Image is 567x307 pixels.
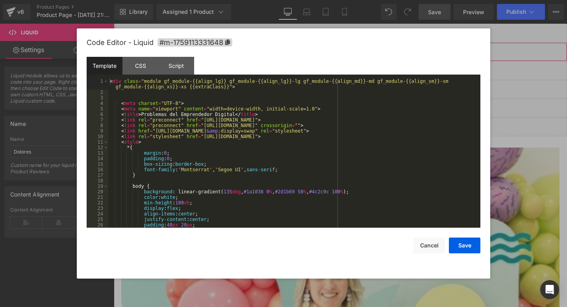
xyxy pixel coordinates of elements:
[87,222,108,228] div: 26
[87,106,108,112] div: 5
[87,195,108,200] div: 21
[87,211,108,217] div: 24
[87,112,108,117] div: 6
[158,57,194,75] div: Script
[540,280,559,299] div: Open Intercom Messenger
[87,150,108,156] div: 13
[87,95,108,101] div: 3
[87,117,108,123] div: 7
[413,238,445,253] button: Cancel
[87,189,108,195] div: 20
[87,101,108,106] div: 4
[87,134,108,139] div: 10
[87,178,108,183] div: 18
[223,20,245,32] span: Liquid
[87,161,108,167] div: 15
[87,172,108,178] div: 17
[87,167,108,172] div: 16
[87,139,108,145] div: 11
[449,238,480,253] button: Save
[87,79,108,90] div: 1
[87,90,108,95] div: 2
[87,38,154,47] span: Code Editor - Liquid
[87,57,122,75] div: Template
[87,128,108,134] div: 9
[254,20,265,32] a: Expand / Collapse
[87,123,108,128] div: 8
[87,217,108,222] div: 25
[87,156,108,161] div: 14
[87,183,108,189] div: 19
[87,200,108,206] div: 22
[122,57,158,75] div: CSS
[87,206,108,211] div: 23
[157,38,232,47] span: Click to copy
[87,145,108,150] div: 12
